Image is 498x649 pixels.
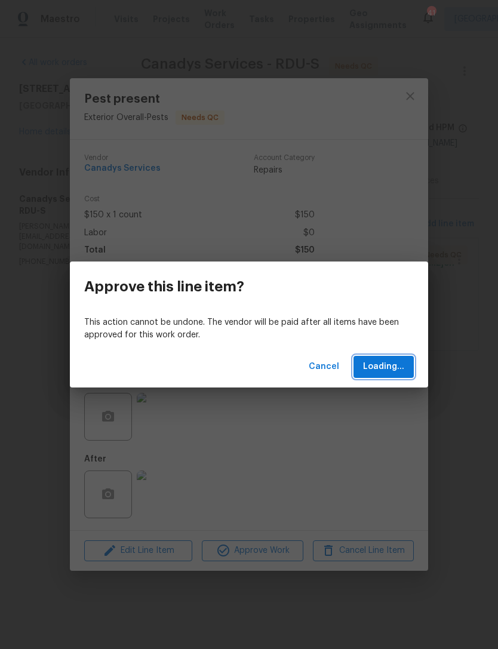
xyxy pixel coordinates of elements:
p: This action cannot be undone. The vendor will be paid after all items have been approved for this... [84,316,414,342]
span: Cancel [309,359,339,374]
h3: Approve this line item? [84,278,244,295]
button: Loading... [353,356,414,378]
button: Cancel [304,356,344,378]
span: Loading... [363,359,404,374]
